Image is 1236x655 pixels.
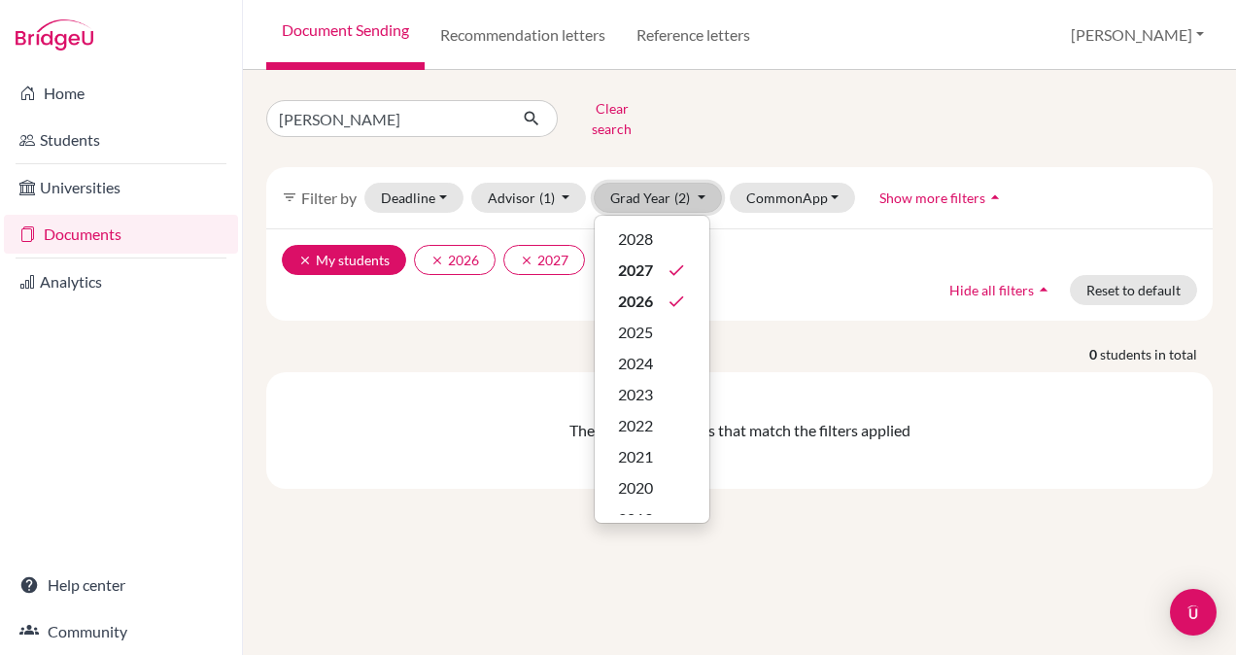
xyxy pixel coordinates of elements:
[618,507,653,531] span: 2019
[266,100,507,137] input: Find student by name...
[558,93,666,144] button: Clear search
[618,445,653,468] span: 2021
[618,259,653,282] span: 2027
[298,254,312,267] i: clear
[595,410,709,441] button: 2022
[595,255,709,286] button: 2027done
[595,286,709,317] button: 2026done
[430,254,444,267] i: clear
[1070,275,1197,305] button: Reset to default
[594,183,722,213] button: Grad Year(2)
[4,215,238,254] a: Documents
[595,379,709,410] button: 2023
[364,183,463,213] button: Deadline
[618,227,653,251] span: 2028
[595,441,709,472] button: 2021
[933,275,1070,305] button: Hide all filtersarrow_drop_up
[1100,344,1213,364] span: students in total
[274,419,1205,442] div: There are no students that match the filters applied
[985,188,1005,207] i: arrow_drop_up
[471,183,587,213] button: Advisor(1)
[674,190,690,206] span: (2)
[16,19,93,51] img: Bridge-U
[282,190,297,205] i: filter_list
[595,472,709,503] button: 2020
[595,503,709,534] button: 2019
[595,317,709,348] button: 2025
[1062,17,1213,53] button: [PERSON_NAME]
[520,254,533,267] i: clear
[667,292,686,311] i: done
[4,168,238,207] a: Universities
[618,383,653,406] span: 2023
[1034,280,1053,299] i: arrow_drop_up
[618,321,653,344] span: 2025
[594,215,710,524] div: Grad Year(2)
[730,183,856,213] button: CommonApp
[618,290,653,313] span: 2026
[1170,589,1217,636] div: Open Intercom Messenger
[1089,344,1100,364] strong: 0
[503,245,585,275] button: clear2027
[667,260,686,280] i: done
[414,245,496,275] button: clear2026
[618,352,653,375] span: 2024
[618,414,653,437] span: 2022
[4,121,238,159] a: Students
[595,348,709,379] button: 2024
[4,262,238,301] a: Analytics
[282,245,406,275] button: clearMy students
[618,476,653,500] span: 2020
[949,282,1034,298] span: Hide all filters
[4,74,238,113] a: Home
[595,224,709,255] button: 2028
[301,189,357,207] span: Filter by
[539,190,555,206] span: (1)
[4,612,238,651] a: Community
[879,190,985,206] span: Show more filters
[863,183,1021,213] button: Show more filtersarrow_drop_up
[4,566,238,604] a: Help center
